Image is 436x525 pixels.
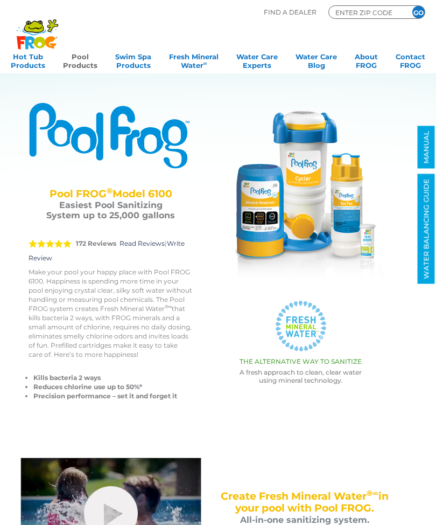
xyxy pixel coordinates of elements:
[29,267,193,359] p: Make your pool your happy place with Pool FROG 6100. Happiness is spending more time in your pool...
[33,391,193,400] li: Precision performance – set it and forget it
[418,126,435,169] a: MANUAL
[11,49,45,71] a: Hot TubProducts
[42,200,179,220] h3: Easiest Pool Sanitizing System up to 25,000 gallons
[115,49,151,71] a: Swim SpaProducts
[203,60,207,66] sup: ∞
[396,49,425,71] a: ContactFROG
[240,515,369,525] span: All-in-one sanitizing system.
[165,303,172,309] sup: ®∞
[33,373,193,382] li: Kills bacteria 2 ways
[29,239,72,248] span: 5
[210,358,391,365] h3: THE ALTERNATIVE WAY TO SANITIZE
[107,186,112,196] sup: ®
[221,490,388,514] span: Create Fresh Mineral Water in your pool with Pool FROG.
[29,239,185,262] a: Write Review
[412,6,425,18] input: GO
[119,239,165,247] a: Read Reviews
[367,488,378,498] sup: ®∞
[296,49,337,71] a: Water CareBlog
[29,225,193,267] div: |
[42,188,179,200] h2: Pool FROG Model 6100
[11,5,64,50] img: Frog Products Logo
[76,239,116,247] strong: 172 Reviews
[63,49,97,71] a: PoolProducts
[29,102,193,169] img: Product Logo
[33,382,193,391] li: Reduces chlorine use up to 50%*
[418,174,435,284] a: WATER BALANCING GUIDE
[169,49,219,71] a: Fresh MineralWater∞
[264,5,317,19] p: Find A Dealer
[355,49,378,71] a: AboutFROG
[210,368,391,384] p: A fresh approach to clean, clear water using mineral technology.
[236,49,278,71] a: Water CareExperts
